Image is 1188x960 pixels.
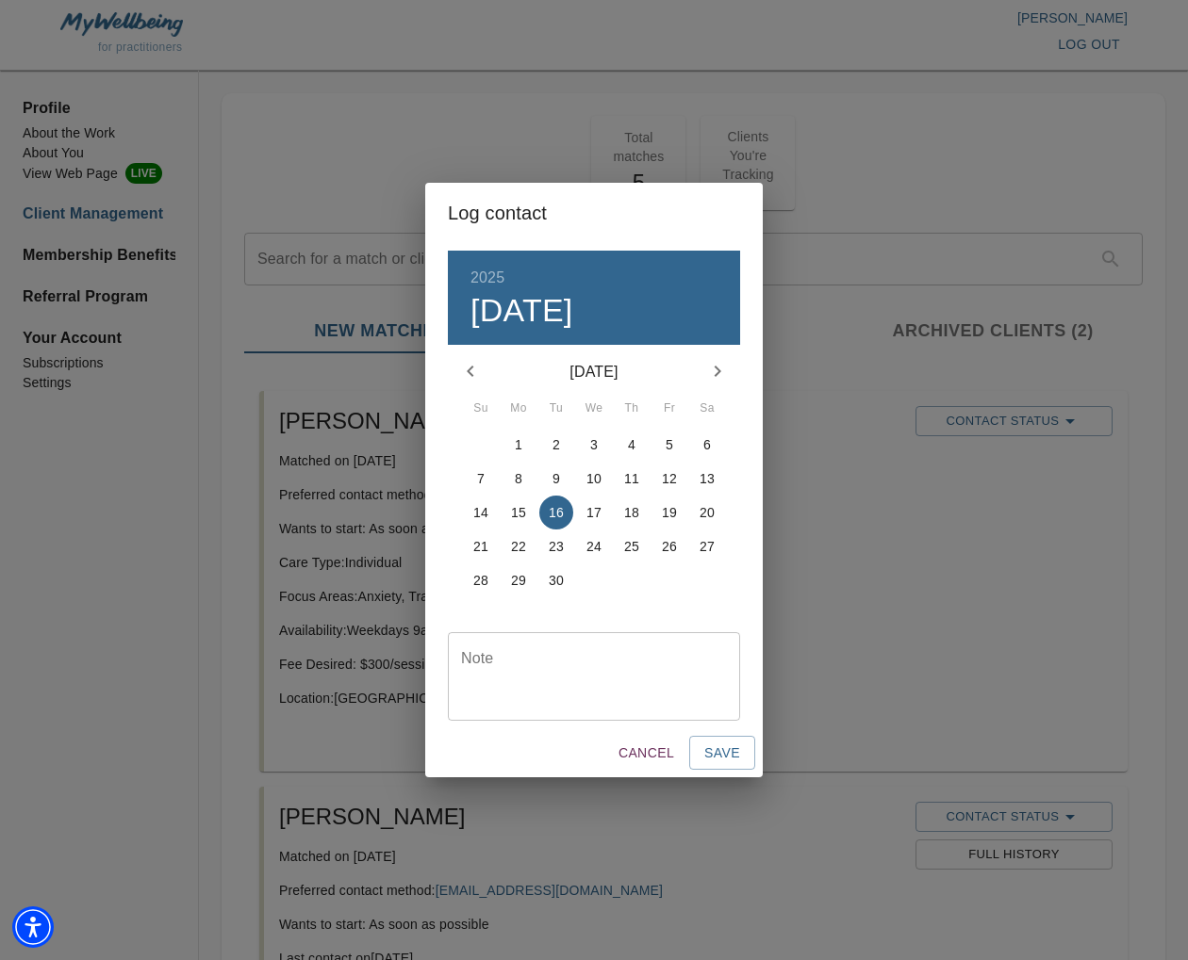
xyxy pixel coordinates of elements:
[464,462,498,496] button: 7
[577,399,611,418] span: We
[470,291,573,331] button: [DATE]
[539,462,573,496] button: 9
[464,496,498,529] button: 14
[502,529,536,563] button: 22
[511,537,526,556] p: 22
[689,736,755,771] button: Save
[700,537,715,556] p: 27
[448,198,740,228] h2: Log contact
[577,496,611,529] button: 17
[624,503,639,522] p: 18
[549,537,564,556] p: 23
[493,361,695,383] p: [DATE]
[586,537,602,556] p: 24
[549,503,564,522] p: 16
[539,563,573,597] button: 30
[539,496,573,529] button: 16
[703,435,711,454] p: 6
[690,496,724,529] button: 20
[502,428,536,462] button: 1
[615,496,649,529] button: 18
[615,462,649,496] button: 11
[652,496,686,529] button: 19
[662,503,677,522] p: 19
[502,563,536,597] button: 29
[539,399,573,418] span: Tu
[704,741,740,765] span: Save
[662,469,677,488] p: 12
[464,399,498,418] span: Su
[700,503,715,522] p: 20
[553,469,560,488] p: 9
[511,503,526,522] p: 15
[619,741,674,765] span: Cancel
[511,571,526,590] p: 29
[624,469,639,488] p: 11
[615,529,649,563] button: 25
[690,529,724,563] button: 27
[549,571,564,590] p: 30
[666,435,673,454] p: 5
[502,496,536,529] button: 15
[652,428,686,462] button: 5
[611,736,682,771] button: Cancel
[473,537,488,556] p: 21
[690,399,724,418] span: Sa
[586,469,602,488] p: 10
[652,529,686,563] button: 26
[586,503,602,522] p: 17
[470,265,504,291] button: 2025
[652,462,686,496] button: 12
[473,503,488,522] p: 14
[12,906,54,948] div: Accessibility Menu
[662,537,677,556] p: 26
[577,428,611,462] button: 3
[464,529,498,563] button: 21
[624,537,639,556] p: 25
[502,399,536,418] span: Mo
[690,428,724,462] button: 6
[515,469,522,488] p: 8
[477,469,485,488] p: 7
[464,563,498,597] button: 28
[615,428,649,462] button: 4
[577,462,611,496] button: 10
[652,399,686,418] span: Fr
[700,469,715,488] p: 13
[515,435,522,454] p: 1
[577,529,611,563] button: 24
[590,435,598,454] p: 3
[473,571,488,590] p: 28
[628,435,635,454] p: 4
[553,435,560,454] p: 2
[539,529,573,563] button: 23
[690,462,724,496] button: 13
[539,428,573,462] button: 2
[615,399,649,418] span: Th
[502,462,536,496] button: 8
